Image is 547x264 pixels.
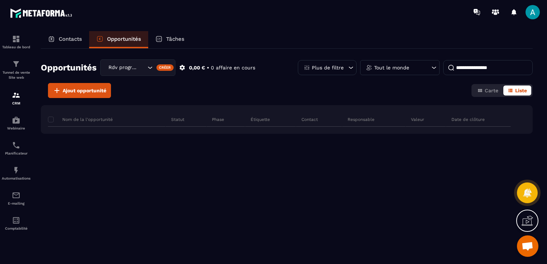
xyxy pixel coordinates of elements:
[2,201,30,205] p: E-mailing
[89,31,148,48] a: Opportunités
[251,117,270,122] p: Étiquette
[12,166,20,175] img: automations
[2,151,30,155] p: Planificateur
[48,117,113,122] p: Nom de la l'opportunité
[10,6,74,20] img: logo
[374,65,409,70] p: Tout le monde
[2,111,30,136] a: automationsautomationsWebinaire
[2,70,30,80] p: Tunnel de vente Site web
[166,36,184,42] p: Tâches
[348,117,374,122] p: Responsable
[2,126,30,130] p: Webinaire
[2,85,30,111] a: formationformationCRM
[411,117,424,122] p: Valeur
[100,59,175,76] div: Search for option
[107,36,141,42] p: Opportunités
[301,117,318,122] p: Contact
[2,176,30,180] p: Automatisations
[139,64,146,72] input: Search for option
[2,186,30,211] a: emailemailE-mailing
[2,45,30,49] p: Tableau de bord
[2,29,30,54] a: formationformationTableau de bord
[148,31,192,48] a: Tâches
[171,117,184,122] p: Statut
[211,64,255,71] p: 0 affaire en cours
[451,117,485,122] p: Date de clôture
[2,226,30,230] p: Comptabilité
[41,60,97,75] h2: Opportunités
[212,117,224,122] p: Phase
[59,36,82,42] p: Contacts
[12,35,20,43] img: formation
[312,65,344,70] p: Plus de filtre
[12,216,20,225] img: accountant
[207,64,209,71] p: •
[2,161,30,186] a: automationsautomationsAutomatisations
[517,235,538,257] div: Ouvrir le chat
[12,116,20,124] img: automations
[156,64,174,71] div: Créer
[503,85,531,96] button: Liste
[63,87,106,94] span: Ajout opportunité
[2,211,30,236] a: accountantaccountantComptabilité
[515,88,527,93] span: Liste
[48,83,111,98] button: Ajout opportunité
[189,64,205,71] p: 0,00 €
[107,64,139,72] span: Rdv programmé
[12,91,20,99] img: formation
[485,88,498,93] span: Carte
[473,85,503,96] button: Carte
[2,101,30,105] p: CRM
[41,31,89,48] a: Contacts
[12,60,20,68] img: formation
[2,136,30,161] a: schedulerschedulerPlanificateur
[2,54,30,85] a: formationformationTunnel de vente Site web
[12,141,20,150] img: scheduler
[12,191,20,200] img: email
